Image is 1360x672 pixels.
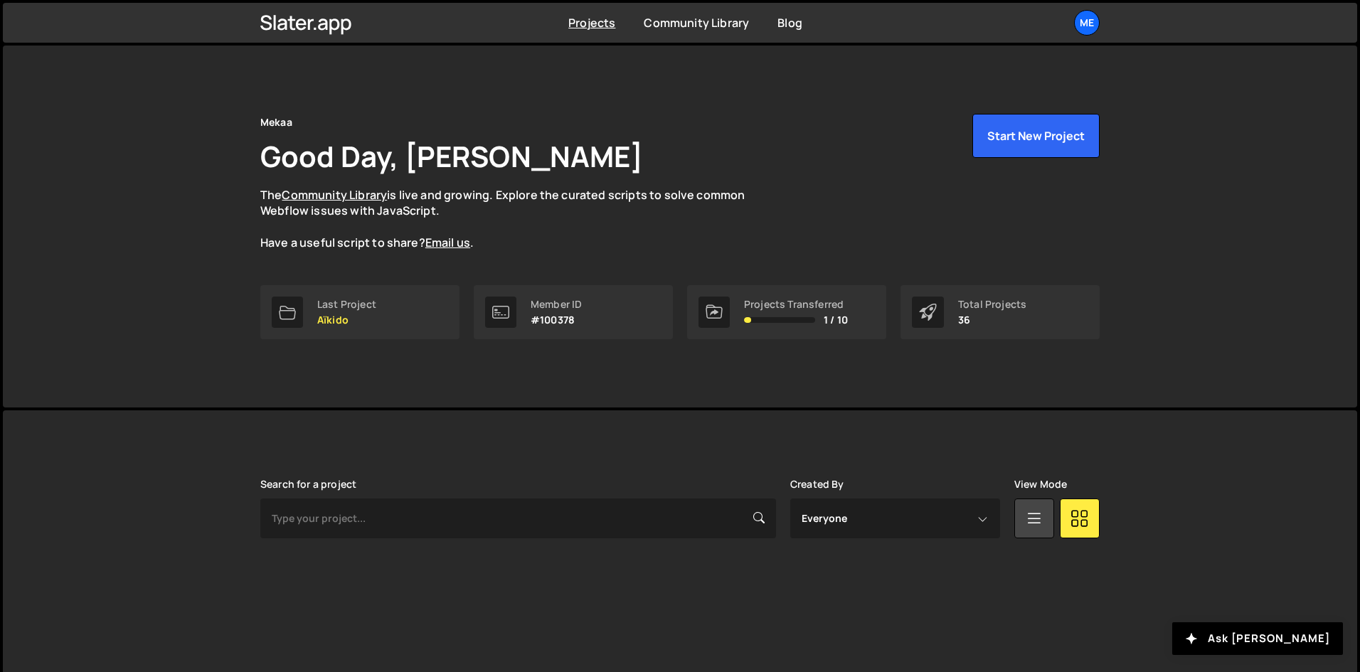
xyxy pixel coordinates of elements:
div: Total Projects [958,299,1026,310]
a: Community Library [282,187,387,203]
input: Type your project... [260,498,776,538]
a: Me [1074,10,1100,36]
a: Last Project Aïkido [260,285,459,339]
button: Start New Project [972,114,1100,158]
p: The is live and growing. Explore the curated scripts to solve common Webflow issues with JavaScri... [260,187,772,251]
a: Projects [568,15,615,31]
div: Mekaa [260,114,292,131]
p: Aïkido [317,314,376,326]
button: Ask [PERSON_NAME] [1172,622,1343,655]
span: 1 / 10 [824,314,848,326]
div: Last Project [317,299,376,310]
a: Blog [777,15,802,31]
p: 36 [958,314,1026,326]
a: Email us [425,235,470,250]
label: Created By [790,479,844,490]
label: View Mode [1014,479,1067,490]
div: Projects Transferred [744,299,848,310]
h1: Good Day, [PERSON_NAME] [260,137,643,176]
div: Member ID [531,299,582,310]
label: Search for a project [260,479,356,490]
a: Community Library [644,15,749,31]
p: #100378 [531,314,582,326]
